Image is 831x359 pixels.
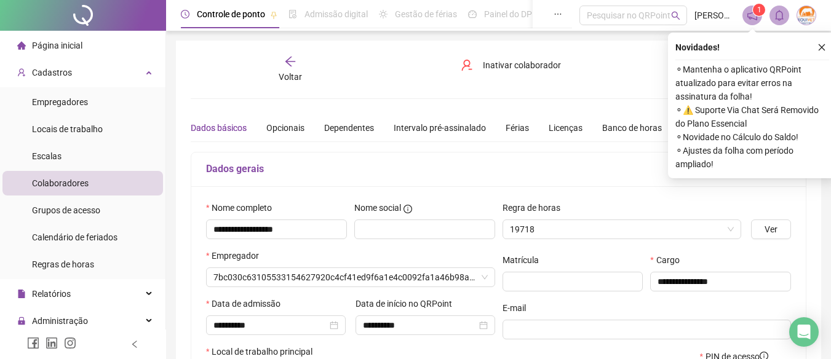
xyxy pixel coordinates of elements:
span: left [130,340,139,349]
button: Salvar [660,55,725,75]
span: sun [379,10,388,18]
label: E-mail [503,301,534,315]
img: 24638 [797,6,816,25]
label: Empregador [206,249,267,262]
span: bell [774,10,785,21]
span: Relatórios [32,289,71,299]
span: Gestão de férias [395,9,457,19]
div: Licenças [549,121,582,135]
label: Data de início no QRPoint [356,297,460,310]
span: Novidades ! [675,41,720,54]
span: ⚬ Novidade no Cálculo do Saldo! [675,130,829,144]
span: Nome social [354,201,401,215]
h5: Dados gerais [206,162,791,176]
span: Inativar colaborador [483,58,561,72]
span: arrow-left [284,55,296,68]
span: Regras de horas [32,259,94,269]
div: Férias [506,121,529,135]
span: info-circle [404,205,412,213]
div: Open Intercom Messenger [789,317,819,347]
span: Escalas [32,151,62,161]
span: Página inicial [32,41,82,50]
span: 1 [757,6,761,14]
label: Nome completo [206,201,280,215]
span: Administração [32,316,88,326]
span: 7bc030c63105533154627920c4cf41ed9f6a1e4c0092fa1a46b98a509ca7f9fd [213,268,488,286]
button: Ver [751,219,791,239]
label: Regra de horas [503,201,568,215]
span: Locais de trabalho [32,124,103,134]
span: lock [17,317,26,325]
span: file [17,290,26,298]
label: Cargo [650,253,687,267]
span: Admissão digital [304,9,368,19]
span: close [817,43,826,52]
span: notification [747,10,758,21]
span: ellipsis [554,10,562,18]
span: Controle de ponto [197,9,265,19]
span: facebook [27,337,39,349]
span: Voltar [279,72,302,82]
span: user-add [17,68,26,77]
sup: 1 [753,4,765,16]
span: dashboard [468,10,477,18]
span: user-delete [461,59,473,71]
div: Banco de horas [602,121,662,135]
span: clock-circle [181,10,189,18]
div: Dependentes [324,121,374,135]
span: pushpin [270,11,277,18]
div: Opcionais [266,121,304,135]
span: Grupos de acesso [32,205,100,215]
span: 19718 [510,220,734,239]
span: Ver [765,223,777,236]
span: Empregadores [32,97,88,107]
span: Calendário de feriados [32,232,117,242]
button: Inativar colaborador [451,55,570,75]
span: file-done [288,10,297,18]
span: ⚬ Ajustes da folha com período ampliado! [675,144,829,171]
span: ⚬ ⚠️ Suporte Via Chat Será Removido do Plano Essencial [675,103,829,130]
span: instagram [64,337,76,349]
span: [PERSON_NAME] [694,9,735,22]
span: Cadastros [32,68,72,77]
span: Painel do DP [484,9,532,19]
label: Matrícula [503,253,547,267]
span: search [671,11,680,20]
label: Data de admissão [206,297,288,310]
div: Dados básicos [191,121,247,135]
span: Colaboradores [32,178,89,188]
div: Intervalo pré-assinalado [394,121,486,135]
label: Local de trabalho principal [206,345,320,358]
span: linkedin [46,337,58,349]
span: home [17,41,26,50]
span: ⚬ Mantenha o aplicativo QRPoint atualizado para evitar erros na assinatura da folha! [675,63,829,103]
